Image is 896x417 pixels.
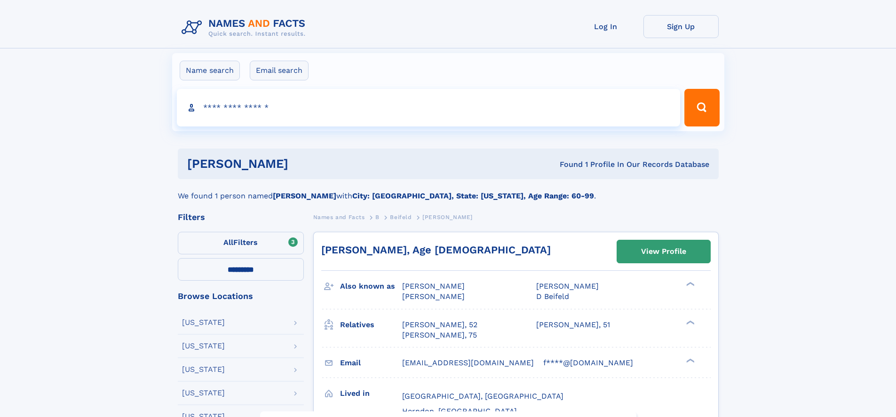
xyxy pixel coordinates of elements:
[178,292,304,300] div: Browse Locations
[180,61,240,80] label: Name search
[313,211,365,223] a: Names and Facts
[402,392,563,401] span: [GEOGRAPHIC_DATA], [GEOGRAPHIC_DATA]
[536,282,599,291] span: [PERSON_NAME]
[568,15,643,38] a: Log In
[340,386,402,401] h3: Lived in
[182,366,225,373] div: [US_STATE]
[250,61,309,80] label: Email search
[390,214,412,220] span: Beifeld
[177,89,681,126] input: search input
[684,89,719,126] button: Search Button
[641,241,686,262] div: View Profile
[321,244,551,256] a: [PERSON_NAME], Age [DEMOGRAPHIC_DATA]
[340,355,402,371] h3: Email
[352,191,594,200] b: City: [GEOGRAPHIC_DATA], State: [US_STATE], Age Range: 60-99
[422,214,473,220] span: [PERSON_NAME]
[273,191,336,200] b: [PERSON_NAME]
[390,211,412,223] a: Beifeld
[643,15,719,38] a: Sign Up
[402,292,465,301] span: [PERSON_NAME]
[340,317,402,333] h3: Relatives
[178,232,304,254] label: Filters
[424,159,709,170] div: Found 1 Profile In Our Records Database
[182,342,225,350] div: [US_STATE]
[684,281,695,287] div: ❯
[402,330,477,340] a: [PERSON_NAME], 75
[178,15,313,40] img: Logo Names and Facts
[187,158,424,170] h1: [PERSON_NAME]
[375,214,380,220] span: B
[402,407,517,416] span: Herndon, [GEOGRAPHIC_DATA]
[178,213,304,221] div: Filters
[182,319,225,326] div: [US_STATE]
[402,358,534,367] span: [EMAIL_ADDRESS][DOMAIN_NAME]
[402,282,465,291] span: [PERSON_NAME]
[223,238,233,247] span: All
[340,278,402,294] h3: Also known as
[375,211,380,223] a: B
[178,179,719,202] div: We found 1 person named with .
[182,389,225,397] div: [US_STATE]
[536,320,610,330] a: [PERSON_NAME], 51
[617,240,710,263] a: View Profile
[402,320,477,330] a: [PERSON_NAME], 52
[684,319,695,325] div: ❯
[684,357,695,363] div: ❯
[536,292,569,301] span: D Beifeld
